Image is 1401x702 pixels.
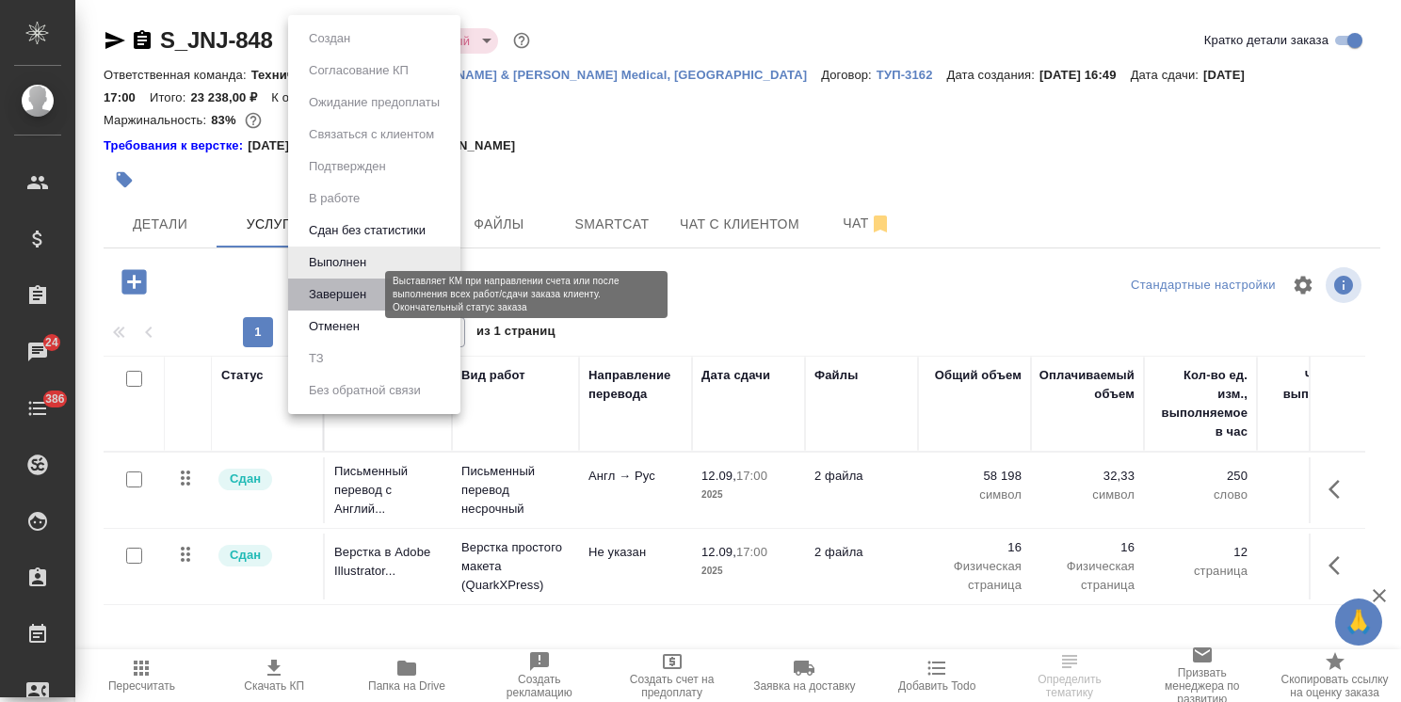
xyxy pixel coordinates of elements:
[303,156,392,177] button: Подтвержден
[303,60,414,81] button: Согласование КП
[303,316,365,337] button: Отменен
[303,284,372,305] button: Завершен
[303,252,372,273] button: Выполнен
[303,220,431,241] button: Сдан без статистики
[303,28,356,49] button: Создан
[303,380,427,401] button: Без обратной связи
[303,188,365,209] button: В работе
[303,124,440,145] button: Связаться с клиентом
[303,348,330,369] button: ТЗ
[303,92,445,113] button: Ожидание предоплаты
